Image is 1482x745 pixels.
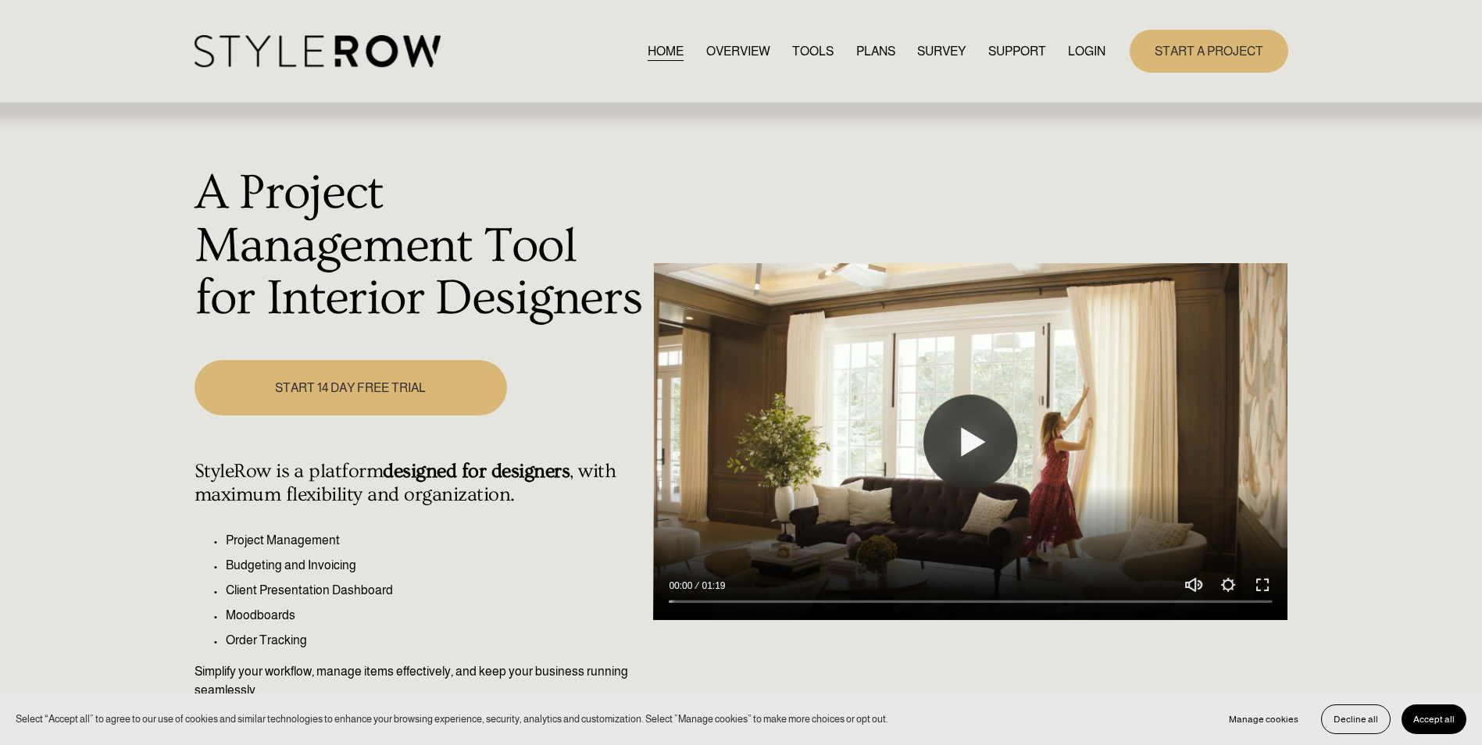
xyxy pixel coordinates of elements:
[1402,704,1466,734] button: Accept all
[648,41,684,62] a: HOME
[1130,30,1288,73] a: START A PROJECT
[706,41,770,62] a: OVERVIEW
[1321,704,1391,734] button: Decline all
[1217,704,1310,734] button: Manage cookies
[1229,714,1298,725] span: Manage cookies
[226,581,645,600] p: Client Presentation Dashboard
[923,395,1017,489] button: Play
[1413,714,1455,725] span: Accept all
[988,42,1046,61] span: SUPPORT
[195,167,645,326] h1: A Project Management Tool for Interior Designers
[669,597,1272,608] input: Seek
[226,631,645,650] p: Order Tracking
[792,41,834,62] a: TOOLS
[856,41,895,62] a: PLANS
[696,578,729,594] div: Duration
[1334,714,1378,725] span: Decline all
[383,460,570,483] strong: designed for designers
[988,41,1046,62] a: folder dropdown
[917,41,966,62] a: SURVEY
[226,531,645,550] p: Project Management
[669,578,696,594] div: Current time
[195,662,645,700] p: Simplify your workflow, manage items effectively, and keep your business running seamlessly.
[195,35,441,67] img: StyleRow
[195,460,645,507] h4: StyleRow is a platform , with maximum flexibility and organization.
[195,360,507,415] a: START 14 DAY FREE TRIAL
[1068,41,1105,62] a: LOGIN
[226,556,645,575] p: Budgeting and Invoicing
[226,606,645,625] p: Moodboards
[16,711,888,726] p: Select “Accept all” to agree to our use of cookies and similar technologies to enhance your brows...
